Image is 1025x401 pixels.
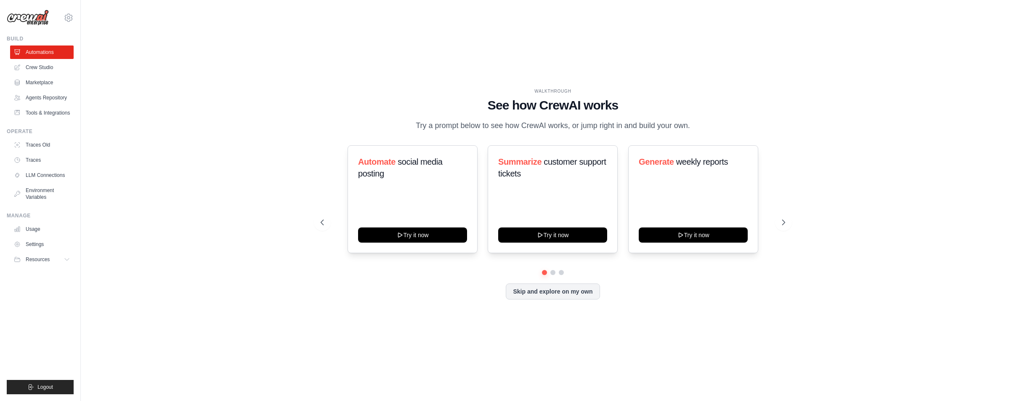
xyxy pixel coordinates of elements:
[498,227,607,243] button: Try it now
[358,157,443,178] span: social media posting
[10,138,74,152] a: Traces Old
[639,227,748,243] button: Try it now
[10,153,74,167] a: Traces
[506,283,600,299] button: Skip and explore on my own
[10,253,74,266] button: Resources
[10,222,74,236] a: Usage
[358,227,467,243] button: Try it now
[10,76,74,89] a: Marketplace
[7,35,74,42] div: Build
[321,88,785,94] div: WALKTHROUGH
[676,157,728,166] span: weekly reports
[10,168,74,182] a: LLM Connections
[639,157,674,166] span: Generate
[321,98,785,113] h1: See how CrewAI works
[10,184,74,204] a: Environment Variables
[7,212,74,219] div: Manage
[37,384,53,390] span: Logout
[498,157,542,166] span: Summarize
[26,256,50,263] span: Resources
[412,120,694,132] p: Try a prompt below to see how CrewAI works, or jump right in and build your own.
[7,380,74,394] button: Logout
[358,157,396,166] span: Automate
[10,61,74,74] a: Crew Studio
[10,238,74,251] a: Settings
[10,106,74,120] a: Tools & Integrations
[10,45,74,59] a: Automations
[7,128,74,135] div: Operate
[10,91,74,104] a: Agents Repository
[498,157,606,178] span: customer support tickets
[7,10,49,26] img: Logo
